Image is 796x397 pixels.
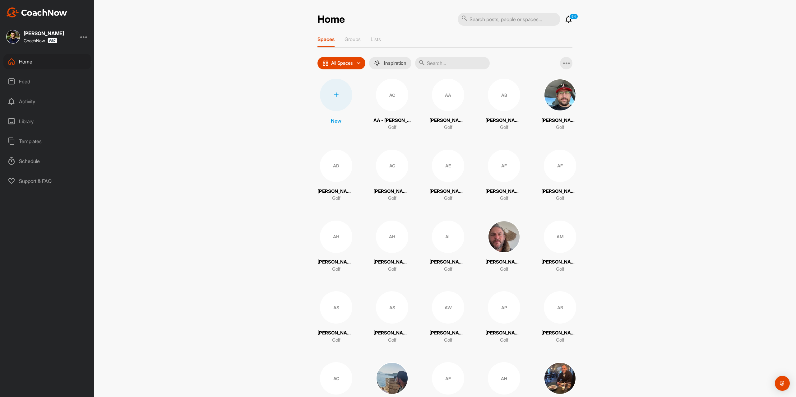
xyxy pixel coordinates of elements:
p: [PERSON_NAME] [373,259,411,266]
a: ACAA - [PERSON_NAME]Golf [373,79,411,131]
div: AB [488,79,520,111]
a: AC[PERSON_NAME] De La [PERSON_NAME]Golf [373,150,411,202]
a: [PERSON_NAME]Golf [485,221,523,273]
p: Lists [371,36,381,42]
p: [PERSON_NAME] [429,188,467,195]
a: AS[PERSON_NAME]Golf [373,291,411,343]
a: AB[PERSON_NAME]Golf [485,79,523,131]
div: AC [376,79,408,111]
p: [PERSON_NAME] [429,329,467,337]
div: AC [320,362,352,395]
div: Support & FAQ [3,173,91,189]
div: AP [488,291,520,324]
p: AA - [PERSON_NAME] [373,117,411,124]
p: Golf [556,266,564,273]
p: Golf [444,266,452,273]
div: AH [320,221,352,253]
p: [PERSON_NAME] [317,188,355,195]
p: [PERSON_NAME] [429,117,467,124]
img: icon [322,60,329,66]
a: AF[PERSON_NAME]Golf [485,150,523,202]
div: Activity [3,94,91,109]
input: Search... [415,57,490,69]
a: AH[PERSON_NAME]Golf [373,221,411,273]
p: Inspiration [384,61,406,66]
img: menuIcon [374,60,380,66]
div: AD [320,150,352,182]
p: Golf [388,337,396,344]
p: [PERSON_NAME] [485,188,523,195]
p: [PERSON_NAME] [485,259,523,266]
a: [PERSON_NAME]Golf [541,79,579,131]
div: Schedule [3,153,91,169]
p: Spaces [317,36,335,42]
div: AW [432,291,464,324]
p: [PERSON_NAME] [541,117,579,124]
div: Feed [3,74,91,89]
a: AE[PERSON_NAME]Golf [429,150,467,202]
img: square_049a6ec984f4fa1c01185bedaf384c63.jpg [376,362,408,395]
p: [PERSON_NAME] [317,259,355,266]
div: AC [376,150,408,182]
div: [PERSON_NAME] [24,31,64,36]
div: AF [432,362,464,395]
div: AF [544,150,576,182]
p: [PERSON_NAME] [541,259,579,266]
img: square_070bcfb37112b398d0b1e8e92526b093.jpg [488,221,520,253]
p: [PERSON_NAME] [429,259,467,266]
p: Golf [388,266,396,273]
div: AB [544,291,576,324]
p: Golf [500,195,508,202]
div: AH [488,362,520,395]
a: AB[PERSON_NAME]Golf [541,291,579,343]
a: AM[PERSON_NAME]Golf [541,221,579,273]
a: AF[PERSON_NAME]Golf [541,150,579,202]
div: AS [320,291,352,324]
p: Golf [444,337,452,344]
p: Golf [332,337,340,344]
p: All Spaces [331,61,353,66]
p: Golf [388,195,396,202]
p: Golf [556,195,564,202]
p: Golf [388,124,396,131]
p: Golf [500,337,508,344]
img: square_49fb5734a34dfb4f485ad8bdc13d6667.jpg [6,30,20,44]
a: AD[PERSON_NAME]Golf [317,150,355,202]
a: AS[PERSON_NAME]Golf [317,291,355,343]
p: 54 [569,14,578,19]
p: [PERSON_NAME] [541,188,579,195]
a: AP[PERSON_NAME]Golf [485,291,523,343]
p: Golf [332,195,340,202]
p: Golf [500,124,508,131]
p: [PERSON_NAME] De La [PERSON_NAME] [373,188,411,195]
div: AH [376,221,408,253]
img: square_0537db405f2860793d61ccc0fadce736.jpg [544,362,576,395]
div: AS [376,291,408,324]
div: AL [432,221,464,253]
a: AA[PERSON_NAME]Golf [429,79,467,131]
div: AE [432,150,464,182]
div: Open Intercom Messenger [775,376,790,391]
p: [PERSON_NAME] [541,329,579,337]
h2: Home [317,13,345,26]
a: AH[PERSON_NAME]Golf [317,221,355,273]
div: AM [544,221,576,253]
div: CoachNow [24,38,57,43]
div: Home [3,54,91,69]
img: CoachNow [6,7,67,17]
p: New [331,117,341,124]
p: [PERSON_NAME] [485,117,523,124]
p: Golf [556,337,564,344]
div: Library [3,114,91,129]
a: AL[PERSON_NAME]Golf [429,221,467,273]
p: Golf [444,195,452,202]
p: [PERSON_NAME] [317,329,355,337]
div: AF [488,150,520,182]
img: CoachNow Pro [48,38,57,43]
div: AA [432,79,464,111]
p: Golf [332,266,340,273]
a: AW[PERSON_NAME]Golf [429,291,467,343]
p: [PERSON_NAME] [373,329,411,337]
img: square_1977211304866c651fe8574bfd4e6d3a.jpg [544,79,576,111]
p: [PERSON_NAME] [485,329,523,337]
